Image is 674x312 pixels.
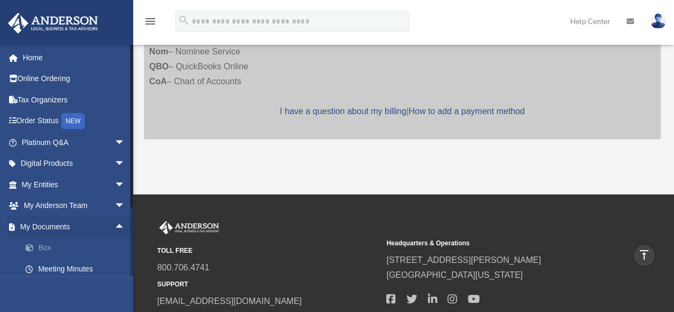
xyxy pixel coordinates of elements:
strong: CoA [149,77,167,86]
img: User Pic [650,13,666,29]
span: arrow_drop_down [115,153,136,175]
small: SUPPORT [157,279,379,290]
small: Headquarters & Operations [386,238,608,249]
a: Meeting Minutes [15,258,141,279]
a: [STREET_ADDRESS][PERSON_NAME] [386,255,541,265]
i: menu [144,15,157,28]
p: | [149,104,655,119]
span: arrow_drop_down [115,195,136,217]
img: Anderson Advisors Platinum Portal [5,13,101,34]
div: NEW [61,113,85,129]
a: Digital Productsarrow_drop_down [7,153,141,174]
i: vertical_align_top [638,249,651,261]
span: arrow_drop_down [115,132,136,154]
small: TOLL FREE [157,245,379,257]
a: 800.706.4741 [157,263,209,272]
a: vertical_align_top [633,244,655,267]
a: [EMAIL_ADDRESS][DOMAIN_NAME] [157,297,302,306]
a: menu [144,19,157,28]
a: Home [7,47,141,68]
a: My Anderson Teamarrow_drop_down [7,195,141,217]
span: arrow_drop_down [115,174,136,196]
a: Order StatusNEW [7,110,141,132]
a: [GEOGRAPHIC_DATA][US_STATE] [386,270,523,279]
a: Tax Organizers [7,89,141,110]
strong: QBO [149,62,168,71]
strong: Nom [149,47,168,56]
a: How to add a payment method [409,107,525,116]
a: I have a question about my billing [280,107,406,116]
img: Anderson Advisors Platinum Portal [157,221,221,235]
a: Platinum Q&Aarrow_drop_down [7,132,141,153]
span: arrow_drop_up [115,216,136,238]
a: My Entitiesarrow_drop_down [7,174,141,195]
a: Online Ordering [7,68,141,90]
a: My Documentsarrow_drop_up [7,216,141,237]
i: search [178,14,190,26]
a: Box [15,237,141,259]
